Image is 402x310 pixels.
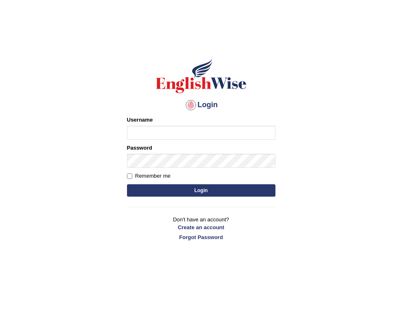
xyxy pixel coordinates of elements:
[127,99,275,112] h4: Login
[127,216,275,241] p: Don't have an account?
[127,172,171,180] label: Remember me
[127,144,152,152] label: Password
[154,57,248,94] img: Logo of English Wise sign in for intelligent practice with AI
[127,233,275,241] a: Forgot Password
[127,184,275,197] button: Login
[127,174,132,179] input: Remember me
[127,116,153,124] label: Username
[127,223,275,231] a: Create an account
